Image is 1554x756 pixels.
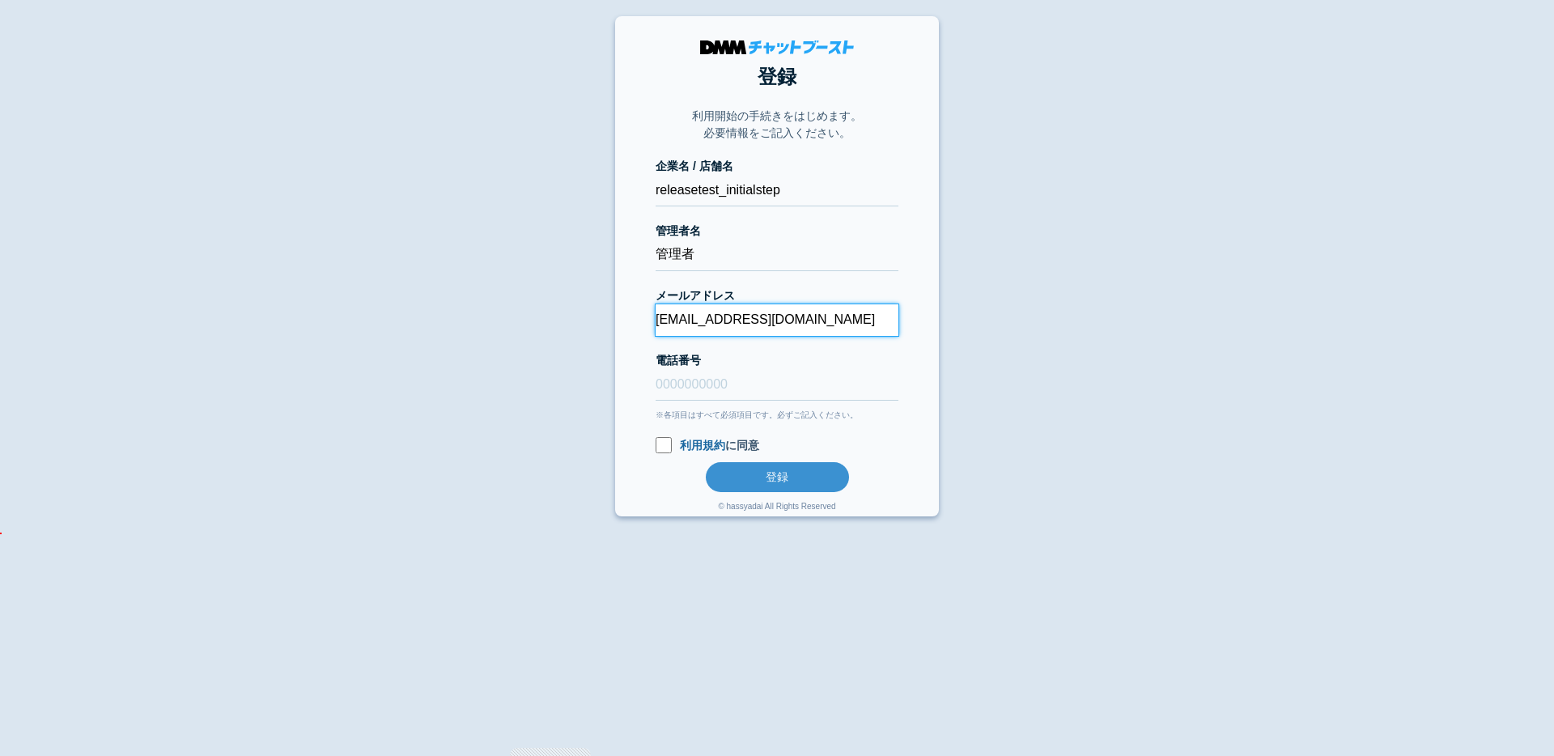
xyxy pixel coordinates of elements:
[700,40,854,54] img: DMMチャットブースト
[656,158,898,175] label: 企業名 / 店舗名
[656,352,898,369] label: 電話番号
[656,304,898,336] input: xxx@cb.com
[656,287,898,304] label: メールアドレス
[656,409,898,421] div: ※各項目はすべて必須項目です。必ずご記入ください。
[718,500,835,516] div: © hassyadai All Rights Reserved
[656,369,898,401] input: 0000000000
[656,437,672,453] input: 利用規約に同意
[656,240,898,271] input: 会話 太郎
[656,437,898,454] label: に同意
[656,223,898,240] label: 管理者名
[706,462,849,492] button: 登録
[656,62,898,91] h1: 登録
[692,108,862,142] p: 利用開始の手続きをはじめます。 必要情報をご記入ください。
[680,439,725,452] a: 利用規約
[656,175,898,206] input: 株式会社チャットブースト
